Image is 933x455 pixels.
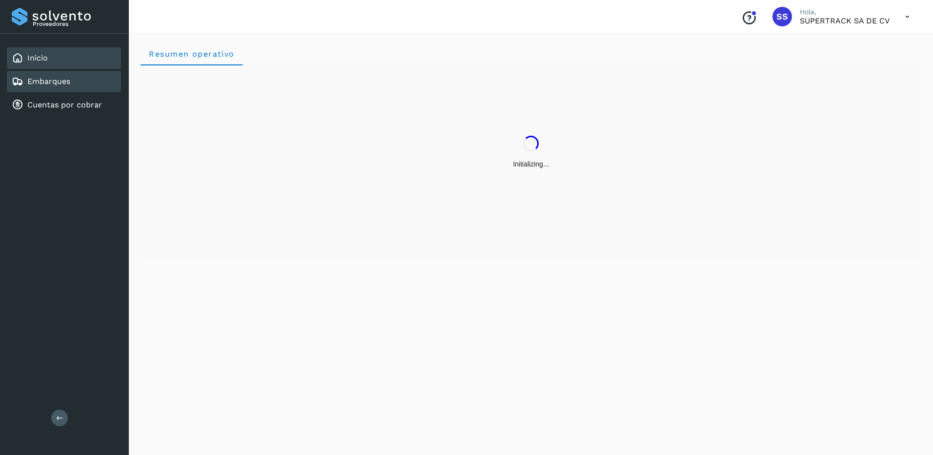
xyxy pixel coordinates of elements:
[7,47,121,69] div: Inicio
[7,71,121,92] div: Embarques
[800,8,890,16] p: Hola,
[148,49,235,59] span: Resumen operativo
[7,94,121,116] div: Cuentas por cobrar
[33,21,117,27] p: Proveedores
[27,53,48,62] a: Inicio
[27,77,70,86] a: Embarques
[800,16,890,25] p: SUPERTRACK SA DE CV
[27,100,102,109] a: Cuentas por cobrar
